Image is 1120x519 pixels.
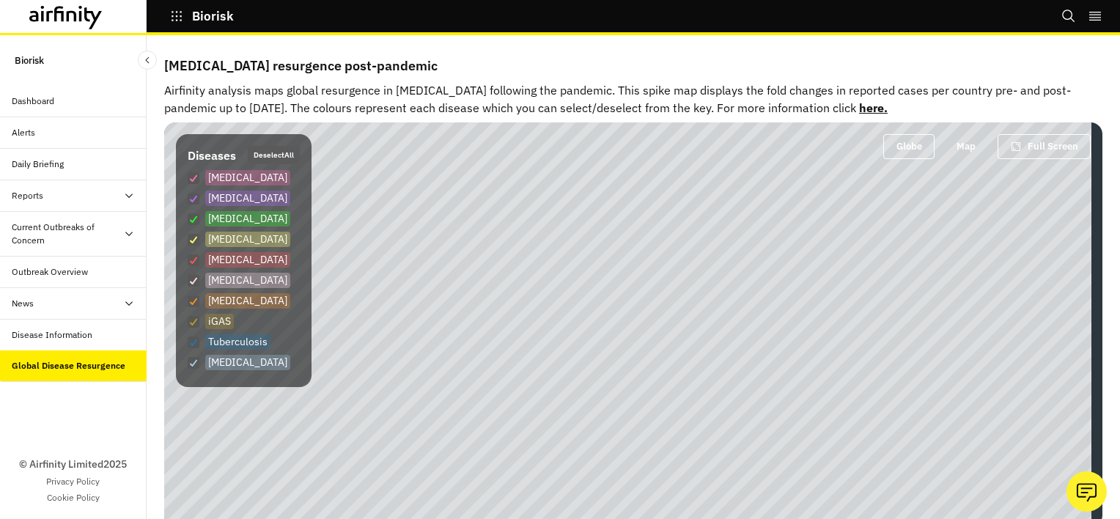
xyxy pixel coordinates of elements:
[164,56,1102,76] p: [MEDICAL_DATA] resurgence post-pandemic
[47,491,100,504] a: Cookie Policy
[12,265,88,279] div: Outbreak Overview
[940,134,992,159] button: Map
[859,100,888,115] a: here.
[12,221,123,247] div: Current Outbreaks of Concern
[170,4,234,29] button: Biorisk
[998,134,1091,159] button: Full Screen
[15,47,44,74] p: Biorisk
[19,457,127,472] p: © Airfinity Limited 2025
[205,191,290,206] p: [MEDICAL_DATA]
[12,95,54,108] div: Dashboard
[12,158,64,171] div: Daily Briefing
[205,273,290,288] p: [MEDICAL_DATA]
[12,328,92,342] div: Disease Information
[205,252,290,268] p: [MEDICAL_DATA]
[188,147,236,164] p: Diseases
[205,232,290,247] p: [MEDICAL_DATA]
[1061,4,1076,29] button: Search
[205,211,290,227] p: [MEDICAL_DATA]
[12,126,35,139] div: Alerts
[205,355,290,370] p: [MEDICAL_DATA]
[1066,471,1107,512] button: Ask our analysts
[192,10,234,23] p: Biorisk
[205,334,270,350] p: Tuberculosis
[248,146,300,164] button: DeselectAll
[164,81,1102,117] p: Airfinity analysis maps global resurgence in [MEDICAL_DATA] following the pandemic. This spike ma...
[12,189,43,202] div: Reports
[12,297,34,310] div: News
[12,359,125,372] div: Global Disease Resurgence
[205,170,290,185] p: [MEDICAL_DATA]
[138,51,157,70] button: Close Sidebar
[205,314,234,329] p: iGAS
[205,293,290,309] p: [MEDICAL_DATA]
[883,134,935,159] button: Globe
[46,475,100,488] a: Privacy Policy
